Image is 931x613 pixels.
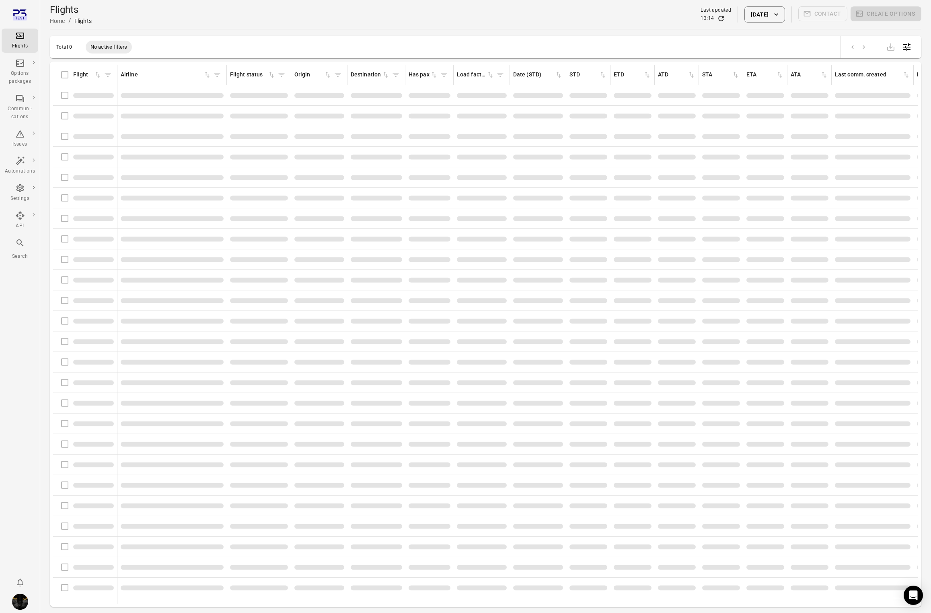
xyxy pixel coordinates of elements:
div: Total 0 [56,44,72,50]
a: Communi-cations [2,91,38,123]
a: Flights [2,29,38,53]
h1: Flights [50,3,92,16]
div: Sort by flight status in ascending order [230,70,275,79]
span: No active filters [86,43,132,51]
span: Filter by has pax [438,69,450,81]
div: Sort by last communication created in ascending order [835,70,910,79]
nav: Breadcrumbs [50,16,92,26]
div: Sort by origin in ascending order [294,70,332,79]
div: Search [5,253,35,261]
div: Options packages [5,70,35,86]
div: Communi-cations [5,105,35,121]
a: Automations [2,154,38,178]
button: Refresh data [717,14,725,23]
span: Filter by airline [211,69,223,81]
button: Open table configuration [899,39,915,55]
span: Filter by flight [102,69,114,81]
div: Sort by destination in ascending order [351,70,390,79]
div: Sort by date (STD) in ascending order [513,70,563,79]
div: Settings [5,195,35,203]
div: Sort by STA in ascending order [702,70,740,79]
button: [DATE] [744,6,785,23]
a: Issues [2,127,38,151]
span: Filter by load factor [494,69,506,81]
div: Sort by has pax in ascending order [409,70,438,79]
div: Sort by ETD in ascending order [614,70,651,79]
span: Please make a selection to create an option package [851,6,921,23]
div: Issues [5,140,35,148]
span: Please make a selection to create communications [798,6,848,23]
div: Flights [74,17,92,25]
span: Filter by origin [332,69,344,81]
span: Filter by destination [390,69,402,81]
a: Settings [2,181,38,205]
div: 13:14 [701,14,714,23]
span: Please make a selection to export [883,43,899,50]
div: Sort by ETA in ascending order [746,70,784,79]
div: Sort by airline in ascending order [121,70,211,79]
button: Notifications [12,574,28,590]
div: Sort by ATD in ascending order [658,70,695,79]
div: Sort by ATA in ascending order [791,70,828,79]
button: Iris [9,590,31,613]
a: Home [50,18,65,24]
div: Last updated [701,6,731,14]
img: images [12,594,28,610]
div: Open Intercom Messenger [904,586,923,605]
a: API [2,208,38,232]
nav: pagination navigation [847,42,869,52]
div: API [5,222,35,230]
button: Search [2,236,38,263]
div: Sort by STD in ascending order [569,70,607,79]
span: Filter by flight status [275,69,288,81]
div: Flights [5,42,35,50]
div: Automations [5,167,35,175]
a: Options packages [2,56,38,88]
div: Sort by load factor in ascending order [457,70,494,79]
li: / [68,16,71,26]
div: Sort by flight in ascending order [73,70,102,79]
